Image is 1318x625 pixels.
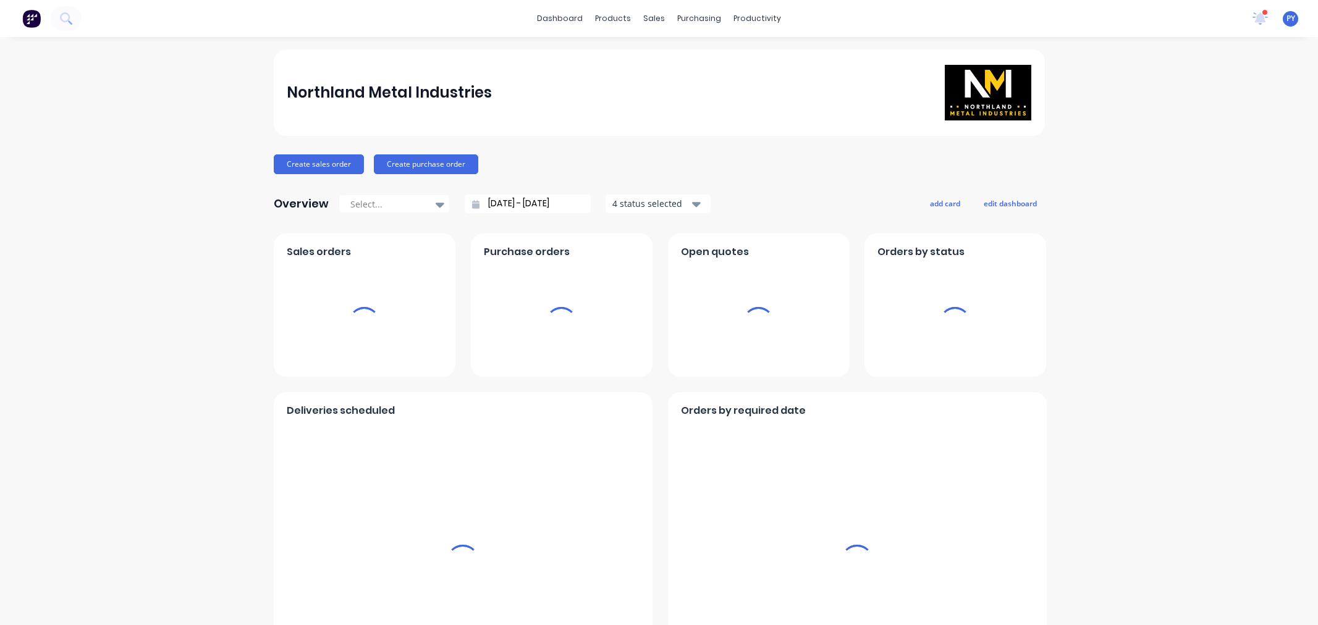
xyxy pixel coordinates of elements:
[727,9,787,28] div: productivity
[606,195,711,213] button: 4 status selected
[484,245,570,259] span: Purchase orders
[681,245,749,259] span: Open quotes
[274,154,364,174] button: Create sales order
[922,195,968,211] button: add card
[1286,13,1295,24] span: PY
[374,154,478,174] button: Create purchase order
[287,80,492,105] div: Northland Metal Industries
[976,195,1045,211] button: edit dashboard
[589,9,637,28] div: products
[612,197,690,210] div: 4 status selected
[877,245,965,259] span: Orders by status
[637,9,671,28] div: sales
[945,65,1031,120] img: Northland Metal Industries
[22,9,41,28] img: Factory
[531,9,589,28] a: dashboard
[671,9,727,28] div: purchasing
[287,245,351,259] span: Sales orders
[681,403,806,418] span: Orders by required date
[274,191,329,216] div: Overview
[287,403,395,418] span: Deliveries scheduled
